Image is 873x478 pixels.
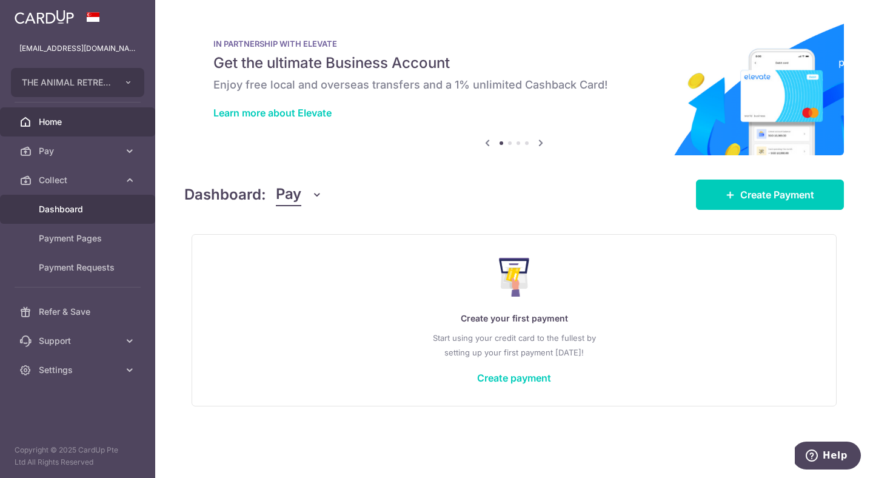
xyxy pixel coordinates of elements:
[39,335,119,347] span: Support
[213,53,815,73] h5: Get the ultimate Business Account
[216,311,812,326] p: Create your first payment
[39,203,119,215] span: Dashboard
[213,78,815,92] h6: Enjoy free local and overseas transfers and a 1% unlimited Cashback Card!
[39,145,119,157] span: Pay
[39,116,119,128] span: Home
[39,261,119,274] span: Payment Requests
[39,174,119,186] span: Collect
[499,258,530,297] img: Make Payment
[795,442,861,472] iframe: Opens a widget where you can find more information
[11,68,144,97] button: THE ANIMAL RETREAT PTE. LTD.
[39,364,119,376] span: Settings
[276,183,323,206] button: Pay
[184,19,844,155] img: Renovation banner
[39,306,119,318] span: Refer & Save
[740,187,814,202] span: Create Payment
[19,42,136,55] p: [EMAIL_ADDRESS][DOMAIN_NAME]
[39,232,119,244] span: Payment Pages
[15,10,74,24] img: CardUp
[276,183,301,206] span: Pay
[184,184,266,206] h4: Dashboard:
[696,180,844,210] a: Create Payment
[213,39,815,49] p: IN PARTNERSHIP WITH ELEVATE
[216,331,812,360] p: Start using your credit card to the fullest by setting up your first payment [DATE]!
[477,372,551,384] a: Create payment
[213,107,332,119] a: Learn more about Elevate
[22,76,112,89] span: THE ANIMAL RETREAT PTE. LTD.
